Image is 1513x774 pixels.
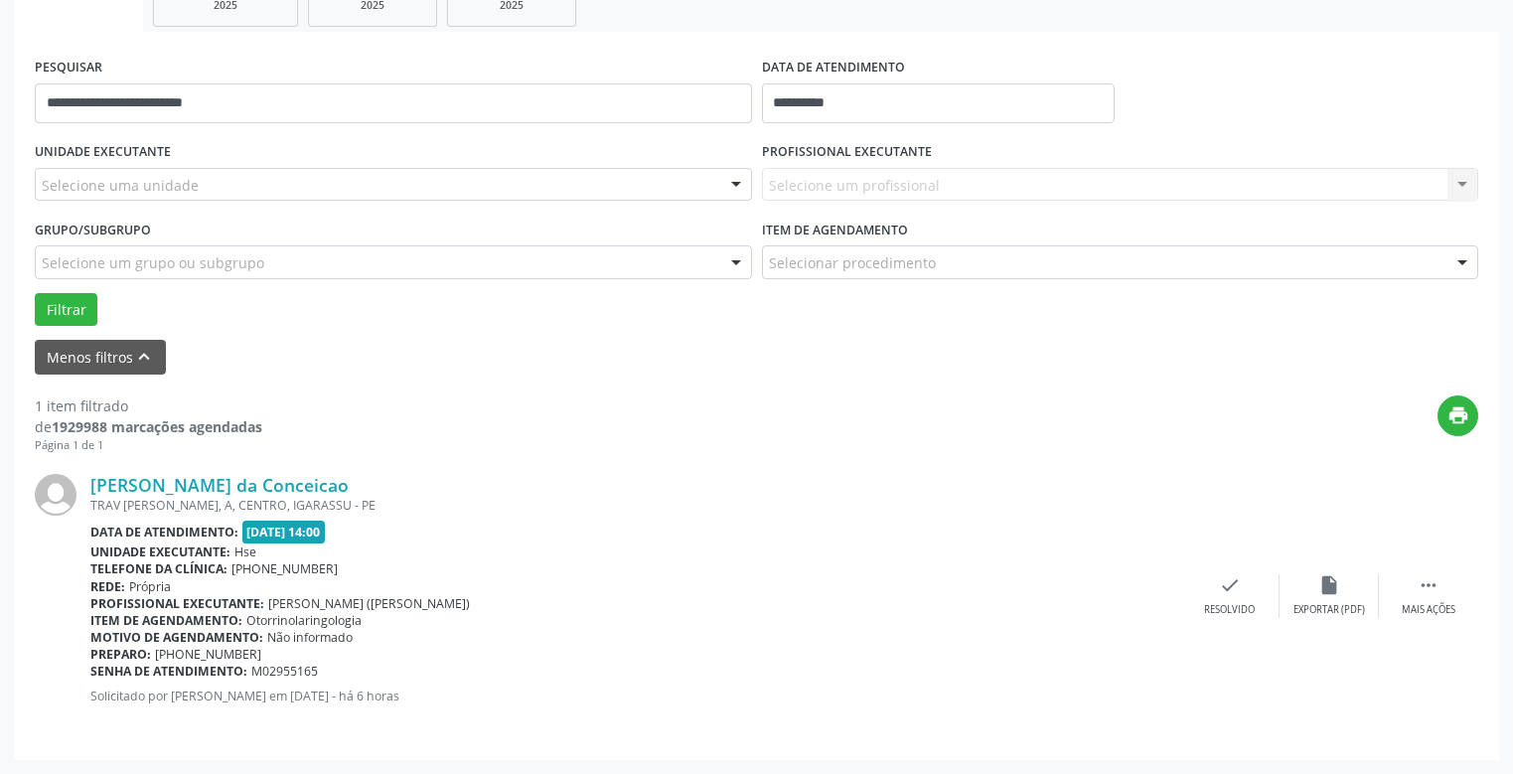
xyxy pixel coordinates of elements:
[267,629,353,646] span: Não informado
[35,293,97,327] button: Filtrar
[90,560,227,577] b: Telefone da clínica:
[35,474,76,516] img: img
[155,646,261,663] span: [PHONE_NUMBER]
[90,578,125,595] b: Rede:
[90,595,264,612] b: Profissional executante:
[769,252,936,273] span: Selecionar procedimento
[42,175,199,196] span: Selecione uma unidade
[35,416,262,437] div: de
[35,340,166,375] button: Menos filtroskeyboard_arrow_up
[90,543,230,560] b: Unidade executante:
[1293,603,1365,617] div: Exportar (PDF)
[90,524,238,541] b: Data de atendimento:
[35,395,262,416] div: 1 item filtrado
[35,437,262,454] div: Página 1 de 1
[133,346,155,368] i: keyboard_arrow_up
[251,663,318,680] span: M02955165
[1447,404,1469,426] i: print
[234,543,256,560] span: Hse
[52,417,262,436] strong: 1929988 marcações agendadas
[90,688,1180,704] p: Solicitado por [PERSON_NAME] em [DATE] - há 6 horas
[90,474,349,496] a: [PERSON_NAME] da Conceicao
[1204,603,1255,617] div: Resolvido
[90,663,247,680] b: Senha de atendimento:
[231,560,338,577] span: [PHONE_NUMBER]
[129,578,171,595] span: Própria
[90,646,151,663] b: Preparo:
[246,612,362,629] span: Otorrinolaringologia
[1418,574,1439,596] i: 
[35,215,151,245] label: Grupo/Subgrupo
[268,595,470,612] span: [PERSON_NAME] ([PERSON_NAME])
[1219,574,1241,596] i: check
[1437,395,1478,436] button: print
[35,137,171,168] label: UNIDADE EXECUTANTE
[1402,603,1455,617] div: Mais ações
[90,612,242,629] b: Item de agendamento:
[762,215,908,245] label: Item de agendamento
[35,53,102,83] label: PESQUISAR
[242,521,326,543] span: [DATE] 14:00
[762,53,905,83] label: DATA DE ATENDIMENTO
[42,252,264,273] span: Selecione um grupo ou subgrupo
[90,497,1180,514] div: TRAV [PERSON_NAME], A, CENTRO, IGARASSU - PE
[762,137,932,168] label: PROFISSIONAL EXECUTANTE
[1318,574,1340,596] i: insert_drive_file
[90,629,263,646] b: Motivo de agendamento:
